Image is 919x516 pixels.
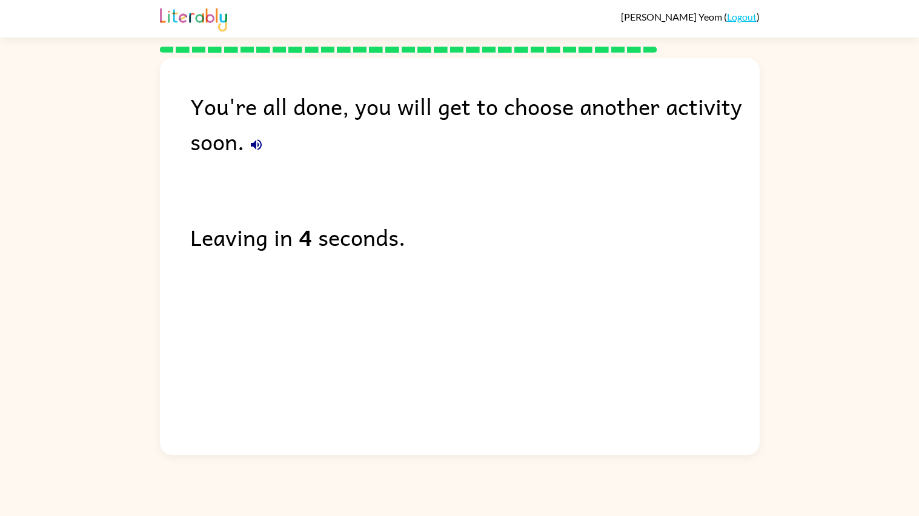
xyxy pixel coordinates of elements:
[621,11,724,22] span: [PERSON_NAME] Yeom
[727,11,757,22] a: Logout
[190,219,760,254] div: Leaving in seconds.
[621,11,760,22] div: ( )
[299,219,312,254] b: 4
[160,5,227,31] img: Literably
[190,88,760,159] div: You're all done, you will get to choose another activity soon.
